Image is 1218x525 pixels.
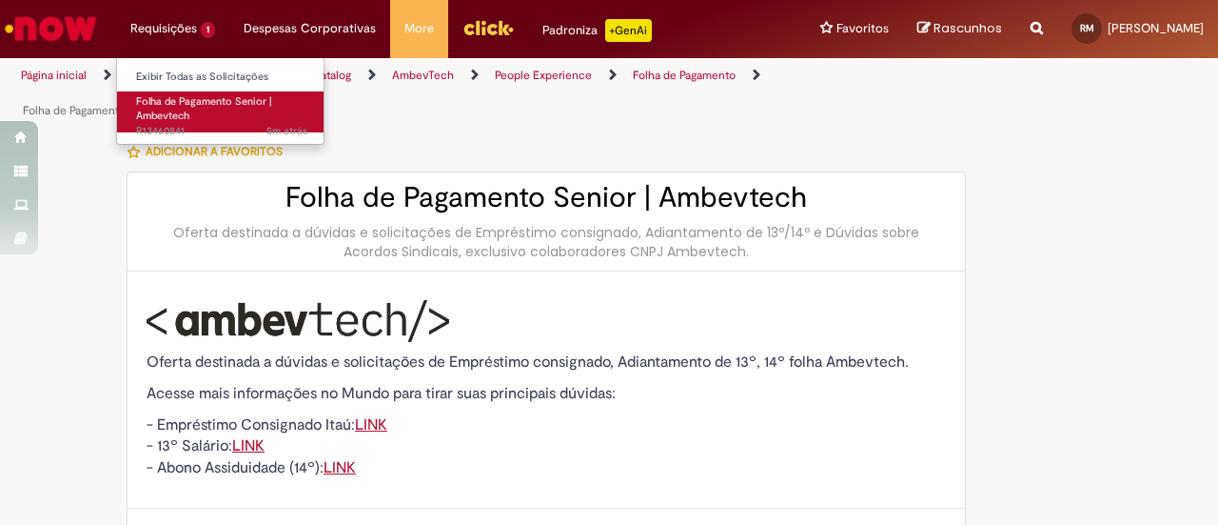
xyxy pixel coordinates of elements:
[542,19,652,42] div: Padroniza
[147,353,909,372] span: Oferta destinada a dúvidas e solicitações de Empréstimo consignado, Adiantamento de 13º, 14º folh...
[605,19,652,42] p: +GenAi
[633,68,736,83] a: Folha de Pagamento
[147,384,616,403] span: Acesse mais informações no Mundo para tirar suas principais dúvidas:
[392,68,454,83] a: AmbevTech
[136,124,307,139] span: R13460841
[232,436,265,455] a: LINK
[2,10,100,48] img: ServiceNow
[917,20,1002,38] a: Rascunhos
[117,91,326,132] a: Aberto R13460841 : Folha de Pagamento Senior | Ambevtech
[355,415,387,434] a: LINK
[23,103,231,118] a: Folha de Pagamento Senior | Ambevtech
[1080,22,1094,34] span: RM
[1108,20,1204,36] span: [PERSON_NAME]
[462,13,514,42] img: click_logo_yellow_360x200.png
[836,19,889,38] span: Favoritos
[933,19,1002,37] span: Rascunhos
[266,124,307,138] span: 5m atrás
[146,144,283,159] span: Adicionar a Favoritos
[147,458,356,477] span: - Abono Assiduidade (14º):
[14,58,797,129] ul: Trilhas de página
[117,67,326,88] a: Exibir Todas as Solicitações
[116,57,324,145] ul: Requisições
[21,68,87,83] a: Página inicial
[244,19,376,38] span: Despesas Corporativas
[130,19,197,38] span: Requisições
[404,19,434,38] span: More
[201,22,215,38] span: 1
[136,94,272,124] span: Folha de Pagamento Senior | Ambevtech
[324,458,356,477] a: LINK
[147,223,946,261] div: Oferta destinada a dúvidas e solicitações de Empréstimo consignado, Adiantamento de 13º/14º e Dúv...
[147,415,387,434] span: - Empréstimo Consignado Itaú:
[495,68,592,83] a: People Experience
[147,182,946,213] h2: Folha de Pagamento Senior | Ambevtech
[266,124,307,138] time: 29/08/2025 08:49:00
[147,436,265,455] span: - 13º Salário:
[127,131,293,172] button: Adicionar a Favoritos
